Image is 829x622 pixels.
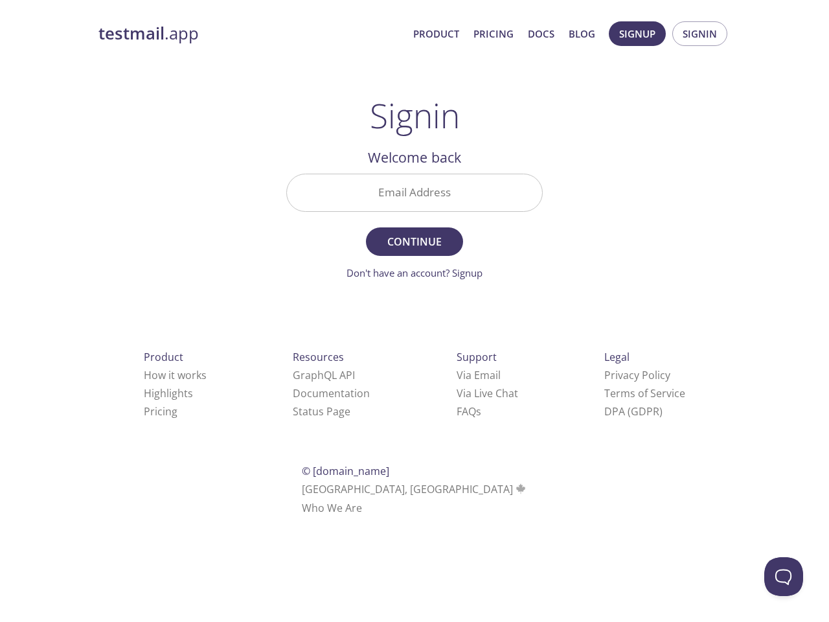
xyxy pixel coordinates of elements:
span: Signin [683,25,717,42]
span: Product [144,350,183,364]
a: Who We Are [302,501,362,515]
button: Signup [609,21,666,46]
a: Via Email [457,368,501,382]
a: Pricing [144,404,177,419]
strong: testmail [98,22,165,45]
h2: Welcome back [286,146,543,168]
a: FAQ [457,404,481,419]
a: How it works [144,368,207,382]
a: Documentation [293,386,370,400]
a: Don't have an account? Signup [346,266,483,279]
a: Privacy Policy [604,368,670,382]
a: Product [413,25,459,42]
span: © [DOMAIN_NAME] [302,464,389,478]
span: Resources [293,350,344,364]
h1: Signin [370,96,460,135]
a: Docs [528,25,554,42]
span: s [476,404,481,419]
iframe: Help Scout Beacon - Open [764,557,803,596]
a: testmail.app [98,23,403,45]
a: Pricing [473,25,514,42]
span: Legal [604,350,630,364]
a: GraphQL API [293,368,355,382]
a: DPA (GDPR) [604,404,663,419]
span: [GEOGRAPHIC_DATA], [GEOGRAPHIC_DATA] [302,482,528,496]
a: Highlights [144,386,193,400]
span: Support [457,350,497,364]
span: Continue [380,233,449,251]
a: Status Page [293,404,350,419]
a: Terms of Service [604,386,685,400]
span: Signup [619,25,655,42]
a: Blog [569,25,595,42]
button: Continue [366,227,463,256]
a: Via Live Chat [457,386,518,400]
button: Signin [672,21,727,46]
